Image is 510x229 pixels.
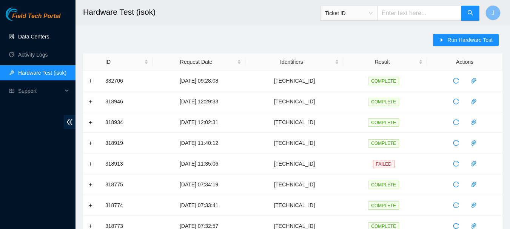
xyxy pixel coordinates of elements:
span: search [467,10,473,17]
span: double-left [64,115,75,129]
span: reload [450,119,462,125]
button: Expand row [88,202,94,208]
span: paper-clip [468,78,479,84]
td: [DATE] 07:33:41 [153,195,245,216]
span: Ticket ID [325,8,373,19]
a: Akamai TechnologiesField Tech Portal [6,14,60,23]
span: Field Tech Portal [12,13,60,20]
button: reload [450,75,462,87]
td: 318775 [101,174,153,195]
span: paper-clip [468,98,479,105]
th: Actions [427,54,502,71]
span: paper-clip [468,223,479,229]
td: 318774 [101,195,153,216]
td: 318919 [101,133,153,154]
td: [DATE] 11:35:06 [153,154,245,174]
span: reload [450,223,462,229]
td: [TECHNICAL_ID] [245,112,343,133]
span: COMPLETE [368,139,399,148]
button: paper-clip [468,199,480,211]
span: paper-clip [468,119,479,125]
td: [DATE] 11:40:12 [153,133,245,154]
button: paper-clip [468,137,480,149]
span: paper-clip [468,161,479,167]
button: reload [450,178,462,191]
span: reload [450,161,462,167]
span: COMPLETE [368,181,399,189]
span: FAILED [373,160,394,168]
td: 332706 [101,71,153,91]
td: [DATE] 09:28:08 [153,71,245,91]
span: paper-clip [468,202,479,208]
a: Activity Logs [18,52,48,58]
td: [DATE] 07:34:19 [153,174,245,195]
span: caret-right [439,37,444,43]
td: [DATE] 12:29:33 [153,91,245,112]
button: reload [450,199,462,211]
td: [DATE] 12:02:31 [153,112,245,133]
td: 318934 [101,112,153,133]
a: Hardware Test (isok) [18,70,66,76]
td: 318913 [101,154,153,174]
span: COMPLETE [368,118,399,127]
img: Akamai Technologies [6,8,38,21]
td: [TECHNICAL_ID] [245,174,343,195]
span: read [9,88,14,94]
td: [TECHNICAL_ID] [245,133,343,154]
button: J [485,5,501,20]
span: COMPLETE [368,201,399,210]
button: reload [450,116,462,128]
span: reload [450,78,462,84]
a: Data Centers [18,34,49,40]
button: Expand row [88,223,94,229]
button: search [461,6,479,21]
span: paper-clip [468,181,479,188]
span: Run Hardware Test [447,36,493,44]
span: COMPLETE [368,77,399,85]
span: COMPLETE [368,98,399,106]
td: [TECHNICAL_ID] [245,71,343,91]
span: Support [18,83,63,98]
td: 318946 [101,91,153,112]
button: paper-clip [468,158,480,170]
td: [TECHNICAL_ID] [245,91,343,112]
button: paper-clip [468,116,480,128]
button: Expand row [88,161,94,167]
span: reload [450,181,462,188]
button: Expand row [88,119,94,125]
button: paper-clip [468,95,480,108]
td: [TECHNICAL_ID] [245,154,343,174]
button: Expand row [88,78,94,84]
button: Expand row [88,98,94,105]
button: paper-clip [468,75,480,87]
button: Expand row [88,140,94,146]
span: reload [450,98,462,105]
button: caret-rightRun Hardware Test [433,34,499,46]
button: reload [450,95,462,108]
span: reload [450,140,462,146]
input: Enter text here... [377,6,462,21]
button: paper-clip [468,178,480,191]
span: reload [450,202,462,208]
td: [TECHNICAL_ID] [245,195,343,216]
button: reload [450,158,462,170]
span: paper-clip [468,140,479,146]
button: reload [450,137,462,149]
span: J [492,8,495,18]
button: Expand row [88,181,94,188]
